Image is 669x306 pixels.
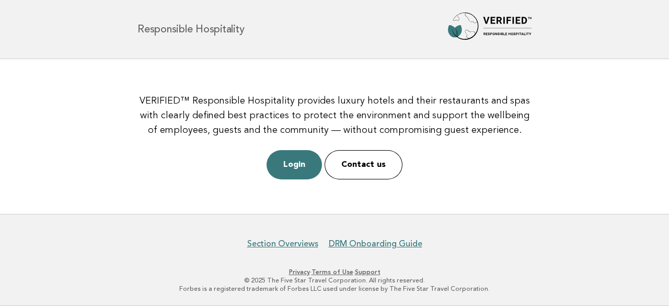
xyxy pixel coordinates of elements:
[135,94,534,138] p: VERIFIED™ Responsible Hospitality provides luxury hotels and their restaurants and spas with clea...
[329,239,422,249] a: DRM Onboarding Guide
[247,239,318,249] a: Section Overviews
[289,268,310,276] a: Privacy
[15,285,654,293] p: Forbes is a registered trademark of Forbes LLC used under license by The Five Star Travel Corpora...
[312,268,353,276] a: Terms of Use
[448,13,532,46] img: Forbes Travel Guide
[325,150,402,179] a: Contact us
[267,150,322,179] a: Login
[137,24,244,35] h1: Responsible Hospitality
[355,268,380,276] a: Support
[15,268,654,276] p: · ·
[15,276,654,285] p: © 2025 The Five Star Travel Corporation. All rights reserved.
